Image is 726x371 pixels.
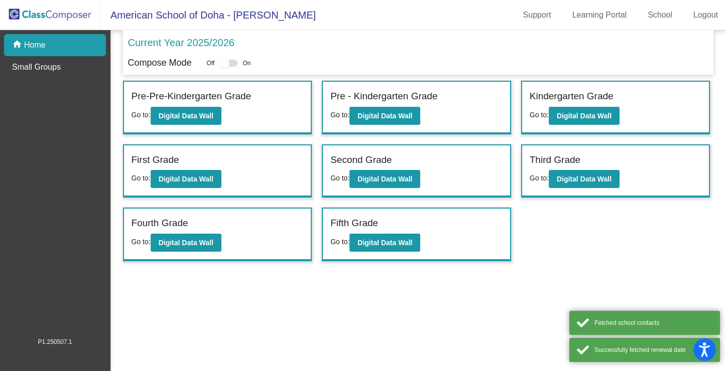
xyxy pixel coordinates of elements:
[564,7,635,23] a: Learning Portal
[330,153,392,167] label: Second Grade
[159,112,213,120] b: Digital Data Wall
[549,107,620,125] button: Digital Data Wall
[530,174,549,182] span: Go to:
[132,216,188,231] label: Fourth Grade
[132,111,151,119] span: Go to:
[330,111,349,119] span: Go to:
[159,175,213,183] b: Digital Data Wall
[24,39,46,51] p: Home
[557,175,612,183] b: Digital Data Wall
[515,7,559,23] a: Support
[12,39,24,51] mat-icon: home
[330,238,349,246] span: Go to:
[128,56,192,70] p: Compose Mode
[357,239,412,247] b: Digital Data Wall
[349,170,420,188] button: Digital Data Wall
[357,112,412,120] b: Digital Data Wall
[207,59,215,68] span: Off
[151,234,221,252] button: Digital Data Wall
[151,170,221,188] button: Digital Data Wall
[100,7,316,23] span: American School of Doha - [PERSON_NAME]
[530,111,549,119] span: Go to:
[151,107,221,125] button: Digital Data Wall
[530,153,580,167] label: Third Grade
[594,345,712,354] div: Successfully fetched renewal date
[330,89,437,104] label: Pre - Kindergarten Grade
[132,238,151,246] span: Go to:
[330,174,349,182] span: Go to:
[349,107,420,125] button: Digital Data Wall
[132,89,252,104] label: Pre-Pre-Kindergarten Grade
[549,170,620,188] button: Digital Data Wall
[132,174,151,182] span: Go to:
[685,7,726,23] a: Logout
[357,175,412,183] b: Digital Data Wall
[12,61,61,73] p: Small Groups
[330,216,378,231] label: Fifth Grade
[594,318,712,327] div: Fetched school contacts
[159,239,213,247] b: Digital Data Wall
[640,7,680,23] a: School
[128,35,234,50] p: Current Year 2025/2026
[349,234,420,252] button: Digital Data Wall
[557,112,612,120] b: Digital Data Wall
[132,153,179,167] label: First Grade
[530,89,614,104] label: Kindergarten Grade
[243,59,251,68] span: On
